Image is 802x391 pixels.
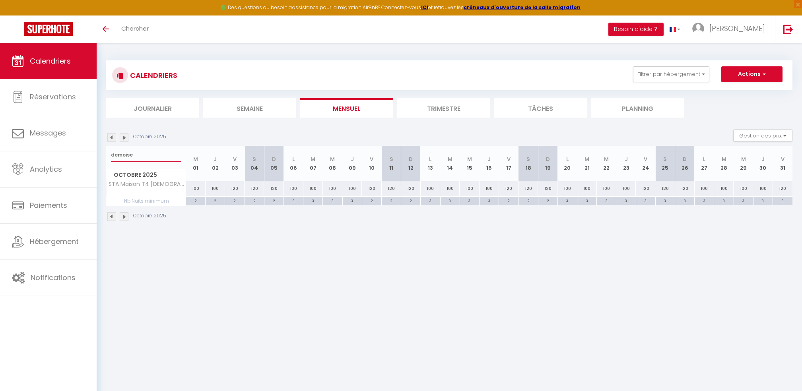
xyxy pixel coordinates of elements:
abbr: J [214,155,217,163]
a: Chercher [115,15,155,43]
abbr: M [193,155,198,163]
span: Messages [30,128,66,138]
li: Tâches [494,98,587,118]
abbr: L [566,155,569,163]
div: 100 [323,181,342,196]
abbr: S [526,155,530,163]
th: 29 [734,146,753,181]
abbr: V [781,155,785,163]
abbr: M [741,155,746,163]
span: Nb Nuits minimum [107,197,186,205]
div: 100 [616,181,636,196]
abbr: M [585,155,589,163]
th: 28 [714,146,734,181]
abbr: L [703,155,705,163]
a: ... [PERSON_NAME] [686,15,775,43]
th: 07 [303,146,323,181]
div: 2 [225,197,244,204]
div: 100 [557,181,577,196]
a: créneaux d'ouverture de la salle migration [464,4,581,11]
img: ... [692,23,704,35]
span: Analytics [30,164,62,174]
div: 100 [714,181,734,196]
div: 2 [186,197,205,204]
div: 100 [734,181,753,196]
th: 20 [557,146,577,181]
span: Notifications [31,273,76,283]
button: Ouvrir le widget de chat LiveChat [6,3,30,27]
th: 13 [421,146,440,181]
span: Réservations [30,92,76,102]
abbr: V [507,155,511,163]
div: 3 [558,197,577,204]
th: 26 [675,146,695,181]
span: Octobre 2025 [107,169,186,181]
div: 100 [695,181,714,196]
th: 31 [773,146,792,181]
div: 3 [577,197,596,204]
abbr: J [487,155,491,163]
abbr: J [351,155,354,163]
th: 05 [264,146,284,181]
div: 2 [538,197,557,204]
div: 100 [421,181,440,196]
div: 3 [753,197,773,204]
th: 08 [323,146,342,181]
div: 2 [499,197,518,204]
div: 120 [538,181,557,196]
abbr: V [644,155,647,163]
li: Planning [591,98,684,118]
abbr: M [604,155,609,163]
div: 3 [636,197,655,204]
abbr: S [252,155,256,163]
th: 17 [499,146,518,181]
div: 2 [245,197,264,204]
th: 22 [597,146,616,181]
span: Hébergement [30,236,79,246]
abbr: S [390,155,393,163]
th: 09 [342,146,362,181]
th: 23 [616,146,636,181]
div: 120 [264,181,284,196]
abbr: M [330,155,335,163]
th: 18 [518,146,538,181]
div: 100 [480,181,499,196]
th: 14 [440,146,460,181]
div: 3 [616,197,635,204]
div: 3 [675,197,694,204]
div: 3 [441,197,460,204]
div: 2 [382,197,401,204]
button: Besoin d'aide ? [608,23,664,36]
p: Octobre 2025 [133,212,166,220]
div: 2 [206,197,225,204]
div: 3 [303,197,322,204]
button: Actions [721,66,783,82]
div: 120 [675,181,695,196]
div: 3 [460,197,479,204]
th: 01 [186,146,206,181]
div: 120 [655,181,675,196]
span: Paiements [30,200,67,210]
th: 15 [460,146,479,181]
button: Gestion des prix [733,130,792,141]
span: STA Maison T4 [DEMOGRAPHIC_DATA] Iodée 153 La Chapelle · La [DEMOGRAPHIC_DATA] Iodée [108,181,187,187]
div: 3 [656,197,675,204]
input: Rechercher un logement... [111,148,181,162]
abbr: D [683,155,687,163]
th: 30 [753,146,773,181]
th: 02 [206,146,225,181]
div: 120 [362,181,381,196]
div: 3 [734,197,753,204]
div: 100 [303,181,323,196]
th: 21 [577,146,597,181]
abbr: M [448,155,452,163]
div: 3 [421,197,440,204]
div: 2 [401,197,420,204]
strong: ICI [421,4,428,11]
div: 3 [480,197,499,204]
abbr: V [233,155,237,163]
th: 12 [401,146,421,181]
th: 16 [480,146,499,181]
abbr: M [467,155,472,163]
